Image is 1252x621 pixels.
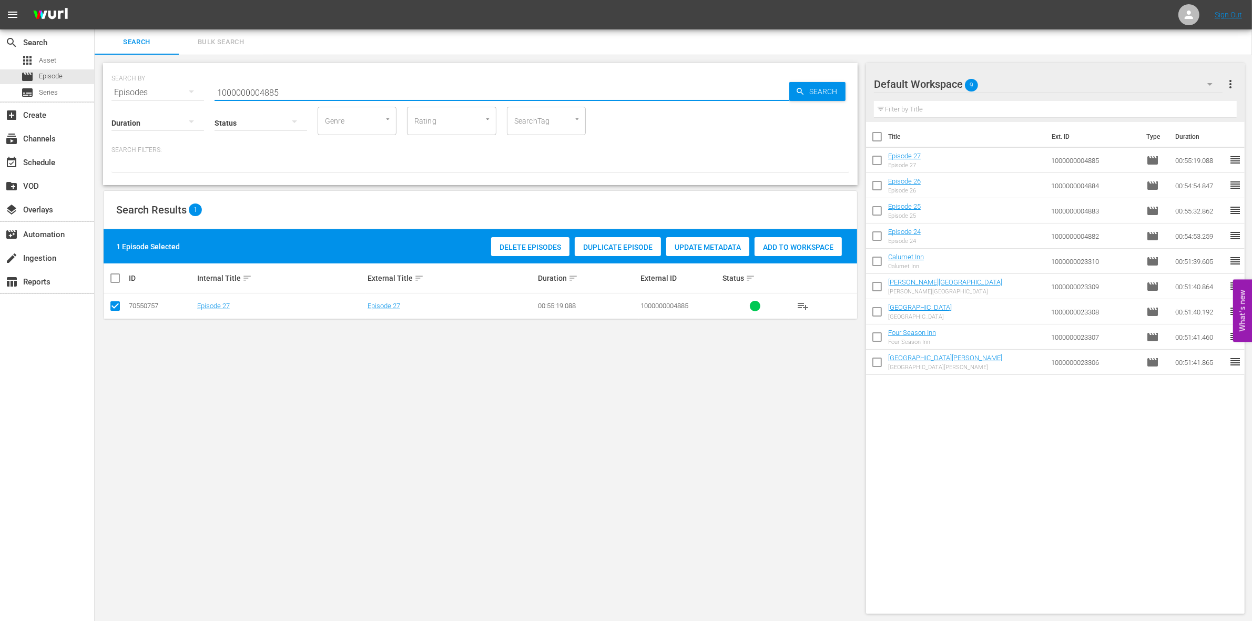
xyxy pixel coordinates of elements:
span: Episode [1146,230,1159,242]
span: Overlays [5,203,18,216]
th: Title [888,122,1045,151]
button: Search [789,82,846,101]
span: Episode [1146,179,1159,192]
span: Episode [1146,154,1159,167]
span: Episode [1146,280,1159,293]
div: Episode 24 [888,238,921,245]
div: [GEOGRAPHIC_DATA] [888,313,952,320]
td: 1000000023308 [1047,299,1142,324]
td: 00:55:19.088 [1171,148,1229,173]
td: 1000000004882 [1047,223,1142,249]
span: Update Metadata [666,243,749,251]
div: 70550757 [129,302,194,310]
a: Episode 27 [368,302,400,310]
span: playlist_add [797,300,809,312]
div: Four Season Inn [888,339,936,345]
span: Asset [39,55,56,66]
p: Search Filters: [111,146,849,155]
span: Episode [1146,331,1159,343]
span: reorder [1229,204,1241,217]
span: reorder [1229,355,1241,368]
span: Duplicate Episode [575,243,661,251]
span: Search Results [116,203,187,216]
span: Search [805,82,846,101]
td: 1000000004884 [1047,173,1142,198]
th: Type [1140,122,1169,151]
div: Episode 25 [888,212,921,219]
span: 1000000004885 [640,302,688,310]
div: [GEOGRAPHIC_DATA][PERSON_NAME] [888,364,1002,371]
button: Open [483,114,493,124]
a: Calumet Inn [888,253,924,261]
span: Series [21,86,34,99]
div: 00:55:19.088 [538,302,637,310]
div: ID [129,274,194,282]
div: Episode 26 [888,187,921,194]
td: 1000000023306 [1047,350,1142,375]
div: External ID [640,274,719,282]
td: 1000000004885 [1047,148,1142,173]
span: Create [5,109,18,121]
img: ans4CAIJ8jUAAAAAAAAAAAAAAAAAAAAAAAAgQb4GAAAAAAAAAAAAAAAAAAAAAAAAJMjXAAAAAAAAAAAAAAAAAAAAAAAAgAT5G... [25,3,76,27]
span: Search [101,36,172,48]
a: [GEOGRAPHIC_DATA][PERSON_NAME] [888,354,1002,362]
td: 00:51:41.865 [1171,350,1229,375]
div: [PERSON_NAME][GEOGRAPHIC_DATA] [888,288,1002,295]
a: Four Season Inn [888,329,936,337]
span: Channels [5,133,18,145]
span: reorder [1229,330,1241,343]
span: Delete Episodes [491,243,569,251]
div: Internal Title [197,272,364,284]
div: Episodes [111,78,204,107]
span: more_vert [1224,78,1237,90]
span: reorder [1229,179,1241,191]
span: 1 [189,203,202,216]
td: 00:51:40.864 [1171,274,1229,299]
div: Episode 27 [888,162,921,169]
span: Search [5,36,18,49]
span: Bulk Search [185,36,257,48]
span: Series [39,87,58,98]
td: 00:51:41.460 [1171,324,1229,350]
span: Episode [1146,306,1159,318]
td: 00:54:54.847 [1171,173,1229,198]
th: Ext. ID [1046,122,1141,151]
button: Delete Episodes [491,237,569,256]
div: 1 Episode Selected [116,241,180,252]
span: Episode [21,70,34,83]
span: sort [746,273,755,283]
div: Duration [538,272,637,284]
a: Episode 26 [888,177,921,185]
span: Reports [5,276,18,288]
td: 1000000023309 [1047,274,1142,299]
a: Episode 27 [197,302,230,310]
a: [PERSON_NAME][GEOGRAPHIC_DATA] [888,278,1002,286]
td: 00:55:32.862 [1171,198,1229,223]
span: Automation [5,228,18,241]
span: movie [1146,205,1159,217]
span: sort [568,273,578,283]
td: 00:51:39.605 [1171,249,1229,274]
a: Episode 25 [888,202,921,210]
span: reorder [1229,280,1241,292]
span: Add to Workspace [755,243,842,251]
span: Episode [39,71,63,82]
button: Add to Workspace [755,237,842,256]
a: Episode 27 [888,152,921,160]
span: sort [414,273,424,283]
td: 1000000023310 [1047,249,1142,274]
a: Episode 24 [888,228,921,236]
span: reorder [1229,154,1241,166]
button: Update Metadata [666,237,749,256]
div: Calumet Inn [888,263,924,270]
td: 00:54:53.259 [1171,223,1229,249]
button: Open [572,114,582,124]
div: External Title [368,272,535,284]
th: Duration [1169,122,1232,151]
span: Ingestion [5,252,18,264]
span: Asset [21,54,34,67]
span: menu [6,8,19,21]
span: Episode [1146,255,1159,268]
span: reorder [1229,305,1241,318]
button: Open Feedback Widget [1233,279,1252,342]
